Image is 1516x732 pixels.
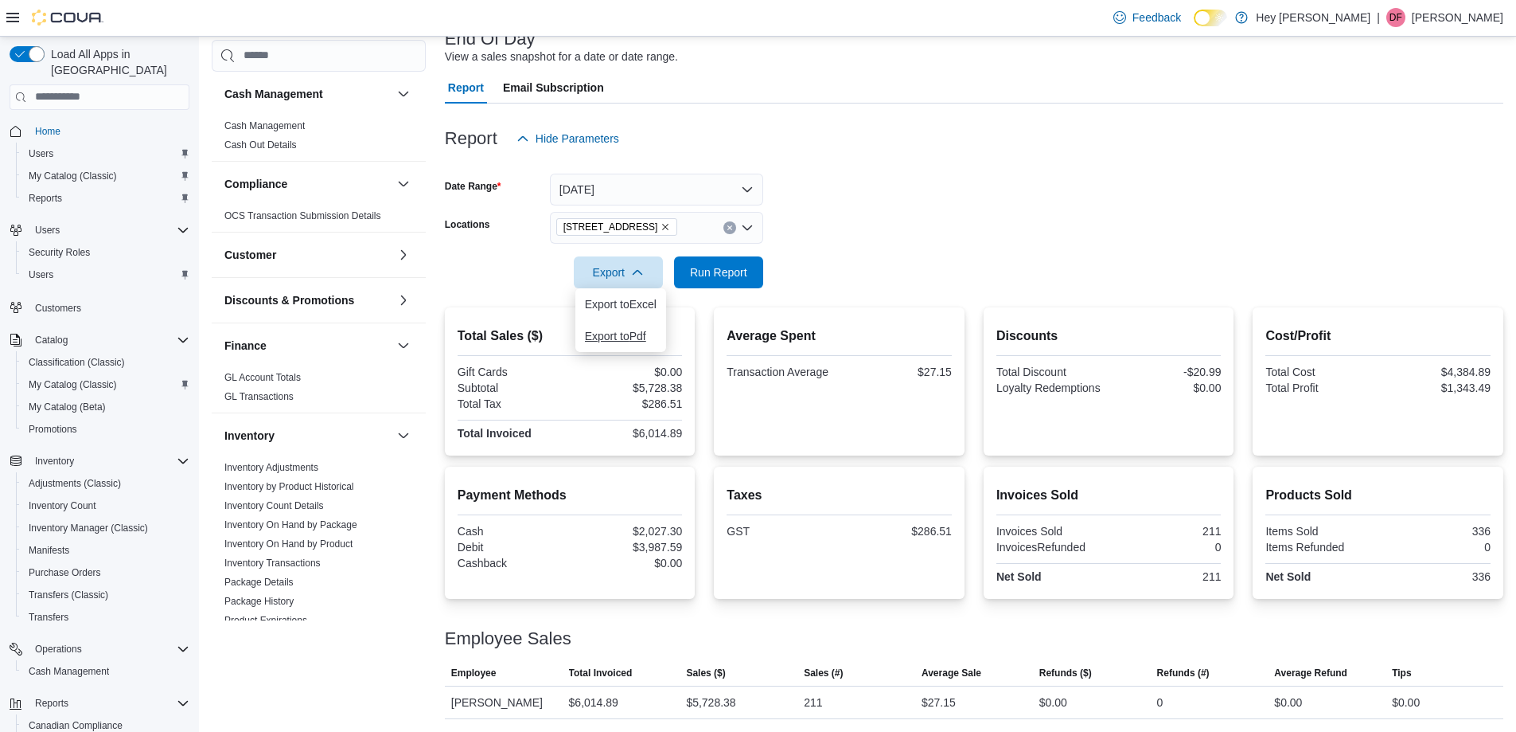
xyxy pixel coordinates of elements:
[727,486,952,505] h2: Taxes
[1112,570,1221,583] div: 211
[29,192,62,205] span: Reports
[1265,382,1374,394] div: Total Profit
[29,423,77,436] span: Promotions
[224,596,294,607] a: Package History
[22,585,189,605] span: Transfers (Classic)
[16,396,196,418] button: My Catalog (Beta)
[996,486,1222,505] h2: Invoices Sold
[996,525,1105,538] div: Invoices Sold
[22,474,127,493] a: Adjustments (Classic)
[1377,8,1380,27] p: |
[690,264,747,280] span: Run Report
[16,165,196,187] button: My Catalog (Classic)
[16,241,196,264] button: Security Roles
[16,472,196,495] button: Adjustments (Classic)
[29,121,189,141] span: Home
[224,209,381,222] span: OCS Transaction Submission Details
[29,694,189,713] span: Reports
[394,174,413,194] button: Compliance
[394,336,413,355] button: Finance
[458,557,567,570] div: Cashback
[573,541,682,554] div: $3,987.59
[1112,541,1221,554] div: 0
[224,119,305,132] span: Cash Management
[575,320,666,352] button: Export toPdf
[224,519,357,531] span: Inventory On Hand by Package
[674,256,763,288] button: Run Report
[574,256,663,288] button: Export
[29,331,74,350] button: Catalog
[804,667,843,679] span: Sales (#)
[224,86,391,102] button: Cash Management
[1157,693,1163,712] div: 0
[503,72,604,104] span: Email Subscription
[35,643,82,656] span: Operations
[35,302,81,315] span: Customers
[224,576,294,589] span: Package Details
[224,428,275,444] h3: Inventory
[451,667,497,679] span: Employee
[3,450,196,472] button: Inventory
[212,368,426,413] div: Finance
[1132,10,1181,25] span: Feedback
[35,334,68,346] span: Catalog
[3,119,196,143] button: Home
[16,495,196,517] button: Inventory Count
[1382,541,1491,554] div: 0
[224,538,353,550] a: Inventory On Hand by Product
[445,629,571,648] h3: Employee Sales
[1265,570,1311,583] strong: Net Sold
[224,390,294,403] span: GL Transactions
[22,166,123,186] a: My Catalog (Classic)
[29,401,106,413] span: My Catalog (Beta)
[29,331,189,350] span: Catalog
[29,297,189,317] span: Customers
[212,206,426,232] div: Compliance
[569,693,618,712] div: $6,014.89
[1382,570,1491,583] div: 336
[1274,667,1347,679] span: Average Refund
[16,517,196,539] button: Inventory Manager (Classic)
[686,693,735,712] div: $5,728.38
[22,265,189,284] span: Users
[585,330,657,343] span: Export to Pdf
[22,608,75,627] a: Transfers
[16,374,196,396] button: My Catalog (Classic)
[1039,693,1067,712] div: $0.00
[22,166,189,186] span: My Catalog (Classic)
[727,327,952,346] h2: Average Spent
[29,611,68,624] span: Transfers
[35,455,74,468] span: Inventory
[224,499,324,512] span: Inventory Count Details
[35,224,60,237] span: Users
[1112,382,1221,394] div: $0.00
[458,525,567,538] div: Cash
[1382,382,1491,394] div: $1,343.49
[458,486,683,505] h2: Payment Methods
[1112,366,1221,378] div: -$20.99
[224,519,357,530] a: Inventory On Hand by Package
[22,265,60,284] a: Users
[224,247,276,263] h3: Customer
[22,144,60,163] a: Users
[585,298,657,311] span: Export to Excel
[996,382,1105,394] div: Loyalty Redemptions
[22,189,189,208] span: Reports
[16,660,196,683] button: Cash Management
[22,243,96,262] a: Security Roles
[22,608,189,627] span: Transfers
[1265,541,1374,554] div: Items Refunded
[224,480,354,493] span: Inventory by Product Historical
[1274,693,1302,712] div: $0.00
[22,420,84,439] a: Promotions
[686,667,725,679] span: Sales ($)
[16,143,196,165] button: Users
[22,585,115,605] a: Transfers (Classic)
[224,176,287,192] h3: Compliance
[569,667,633,679] span: Total Invoiced
[583,256,653,288] span: Export
[445,29,536,49] h3: End Of Day
[212,116,426,161] div: Cash Management
[1112,525,1221,538] div: 211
